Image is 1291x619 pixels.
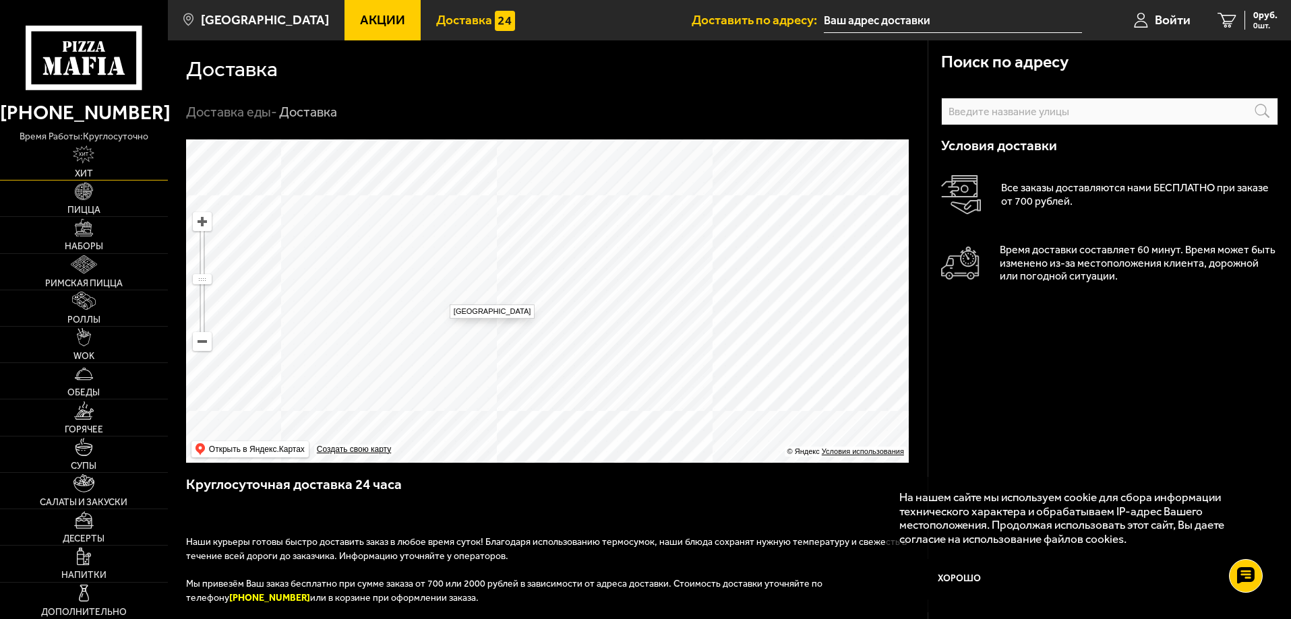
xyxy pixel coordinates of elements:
[65,242,103,251] span: Наборы
[1253,11,1278,20] span: 0 руб.
[201,13,329,26] span: [GEOGRAPHIC_DATA]
[41,608,127,617] span: Дополнительно
[941,54,1069,71] h3: Поиск по адресу
[186,578,822,604] span: Мы привезём Ваш заказ бесплатно при сумме заказа от 700 или 2000 рублей в зависимости от адреса д...
[436,13,492,26] span: Доставка
[279,104,337,121] div: Доставка
[495,11,515,31] img: 15daf4d41897b9f0e9f617042186c801.svg
[186,104,277,120] a: Доставка еды-
[229,592,310,604] b: [PHONE_NUMBER]
[63,534,104,544] span: Десерты
[787,447,820,455] ymaps: © Яндекс
[71,461,96,471] span: Супы
[454,307,531,315] ymaps: [GEOGRAPHIC_DATA]
[67,388,100,397] span: Обеды
[186,536,907,562] span: Наши курьеры готовы быстро доставить заказ в любое время суток! Благодаря использованию термосумо...
[67,315,100,325] span: Роллы
[941,139,1278,153] h3: Условия доставки
[692,13,824,26] span: Доставить по адресу:
[75,169,93,178] span: Хит
[941,247,980,280] img: Автомобиль доставки
[209,441,305,457] ymaps: Открыть в Яндекс.Картах
[191,441,309,457] ymaps: Открыть в Яндекс.Картах
[941,98,1278,125] input: Введите название улицы
[186,59,278,80] h1: Доставка
[1253,22,1278,30] span: 0 шт.
[899,559,1021,599] button: Хорошо
[40,498,127,507] span: Салаты и закуски
[314,445,394,455] a: Создать свою карту
[1001,181,1278,208] p: Все заказы доставляются нами БЕСПЛАТНО при заказе от 700 рублей.
[186,475,910,508] h3: Круглосуточная доставка 24 часа
[941,175,981,215] img: Оплата доставки
[822,447,904,455] a: Условия использования
[1155,13,1191,26] span: Войти
[73,352,94,361] span: WOK
[824,8,1082,33] input: Ваш адрес доставки
[61,571,107,580] span: Напитки
[65,425,103,434] span: Горячее
[67,205,100,215] span: Пицца
[360,13,405,26] span: Акции
[45,279,123,288] span: Римская пицца
[1000,243,1278,284] p: Время доставки составляет 60 минут. Время может быть изменено из-за местоположения клиента, дорож...
[899,490,1252,546] p: На нашем сайте мы используем cookie для сбора информации технического характера и обрабатываем IP...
